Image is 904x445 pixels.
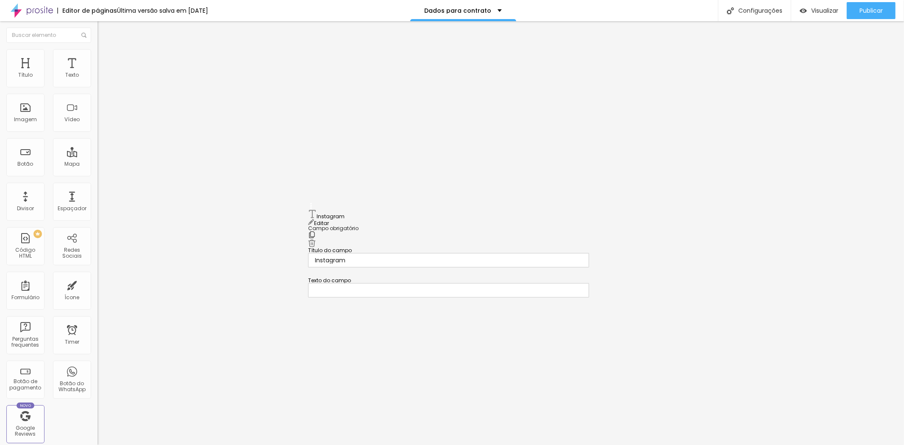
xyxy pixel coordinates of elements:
[64,161,80,167] div: Mapa
[55,381,89,393] div: Botão do WhatsApp
[64,117,80,122] div: Vídeo
[65,72,79,78] div: Texto
[17,206,34,211] div: Divisor
[8,247,42,259] div: Código HTML
[18,72,33,78] div: Título
[55,247,89,259] div: Redes Sociais
[859,7,883,14] span: Publicar
[58,206,86,211] div: Espaçador
[14,117,37,122] div: Imagem
[57,8,117,14] div: Editor de páginas
[424,8,491,14] p: Dados para contrato
[97,21,904,445] iframe: Editor
[727,7,734,14] img: Icone
[811,7,838,14] span: Visualizar
[65,295,80,300] div: Ícone
[800,7,807,14] img: view-1.svg
[847,2,896,19] button: Publicar
[8,336,42,348] div: Perguntas frequentes
[11,295,39,300] div: Formulário
[6,28,91,43] input: Buscar elemento
[117,8,208,14] div: Última versão salva em [DATE]
[8,378,42,391] div: Botão de pagamento
[17,403,35,409] div: Novo
[81,33,86,38] img: Icone
[8,425,42,437] div: Google Reviews
[791,2,847,19] button: Visualizar
[65,339,79,345] div: Timer
[18,161,33,167] div: Botão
